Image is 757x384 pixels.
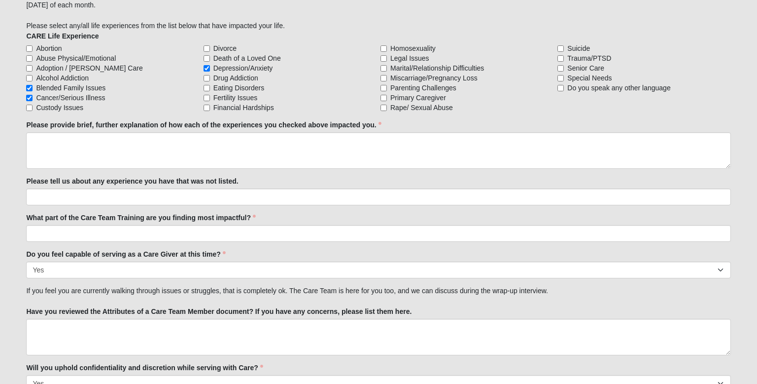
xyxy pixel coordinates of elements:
input: Adoption / [PERSON_NAME] Care [26,65,33,72]
input: Eating Disorders [204,85,210,91]
input: Suicide [557,45,564,52]
span: Depression/Anxiety [213,63,273,73]
span: Divorce [213,43,237,53]
input: Trauma/PTSD [557,55,564,62]
span: Adoption / [PERSON_NAME] Care [36,63,142,73]
label: Will you uphold confidentiality and discretion while serving with Care? [26,363,263,373]
input: Blended Family Issues [26,85,33,91]
input: Senior Care [557,65,564,72]
input: Homosexuality [380,45,387,52]
label: Do you feel capable of serving as a Care Giver at this time? [26,249,225,259]
span: Rape/ Sexual Abuse [390,103,453,113]
input: Divorce [204,45,210,52]
input: Death of a Loved One [204,55,210,62]
span: Special Needs [567,73,612,83]
span: Parenting Challenges [390,83,456,93]
span: Miscarriage/Pregnancy Loss [390,73,478,83]
span: Trauma/PTSD [567,53,611,63]
input: Abuse Physical/Emotional [26,55,33,62]
span: Custody Issues [36,103,83,113]
span: Abortion [36,43,62,53]
input: Financial Hardships [204,105,210,111]
span: Financial Hardships [213,103,274,113]
span: Death of a Loved One [213,53,281,63]
span: Senior Care [567,63,604,73]
span: Cancer/Serious Illness [36,93,105,103]
input: Depression/Anxiety [204,65,210,72]
label: CARE Life Experience [26,31,99,41]
input: Legal Issues [380,55,387,62]
label: Please provide brief, further explanation of how each of the experiences you checked above impact... [26,120,381,130]
input: Parenting Challenges [380,85,387,91]
input: Special Needs [557,75,564,81]
label: What part of the Care Team Training are you finding most impactful? [26,213,256,223]
input: Marital/Relationship Difficulties [380,65,387,72]
input: Fertility Issues [204,95,210,101]
span: Homosexuality [390,43,436,53]
label: Have you reviewed the Attributes of a Care Team Member document? If you have any concerns, please... [26,307,412,316]
input: Rape/ Sexual Abuse [380,105,387,111]
span: Alcohol Addiction [36,73,89,83]
span: Fertility Issues [213,93,257,103]
span: Blended Family Issues [36,83,105,93]
input: Drug Addiction [204,75,210,81]
span: Eating Disorders [213,83,265,93]
input: Do you speak any other language [557,85,564,91]
input: Miscarriage/Pregnancy Loss [380,75,387,81]
span: Marital/Relationship Difficulties [390,63,484,73]
span: Do you speak any other language [567,83,670,93]
span: Abuse Physical/Emotional [36,53,116,63]
input: Cancer/Serious Illness [26,95,33,101]
input: Custody Issues [26,105,33,111]
input: Primary Caregiver [380,95,387,101]
span: Legal Issues [390,53,429,63]
span: Suicide [567,43,590,53]
input: Alcohol Addiction [26,75,33,81]
span: Drug Addiction [213,73,258,83]
label: Please tell us about any experience you have that was not listed. [26,176,238,186]
input: Abortion [26,45,33,52]
span: Primary Caregiver [390,93,446,103]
